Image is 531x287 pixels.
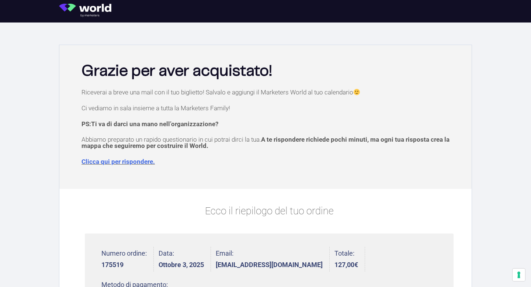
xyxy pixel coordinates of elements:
bdi: 127,00 [334,261,358,269]
span: A te rispondere richiede pochi minuti, ma ogni tua risposta crea la mappa che seguiremo per costr... [81,136,450,149]
span: € [354,261,358,269]
li: Data: [159,247,211,272]
li: Numero ordine: [101,247,154,272]
strong: PS: [81,120,218,128]
p: Ecco il riepilogo del tuo ordine [85,204,454,219]
p: Riceverai a breve una mail con il tuo biglietto! Salvalo e aggiungi il Marketers World al tuo cal... [81,89,457,96]
span: Ti va di darci una mano nell’organizzazione? [91,120,218,128]
button: Le tue preferenze relative al consenso per le tecnologie di tracciamento [513,269,525,281]
li: Totale: [334,247,365,272]
strong: Ottobre 3, 2025 [159,262,204,268]
p: Abbiamo preparato un rapido questionario in cui potrai dirci la tua. [81,136,457,149]
strong: 175519 [101,262,147,268]
img: 🙂 [354,89,360,95]
p: Ci vediamo in sala insieme a tutta la Marketers Family! [81,105,457,111]
b: Grazie per aver acquistato! [81,64,272,79]
strong: [EMAIL_ADDRESS][DOMAIN_NAME] [216,262,323,268]
a: Clicca qui per rispondere. [81,158,155,165]
li: Email: [216,247,330,272]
